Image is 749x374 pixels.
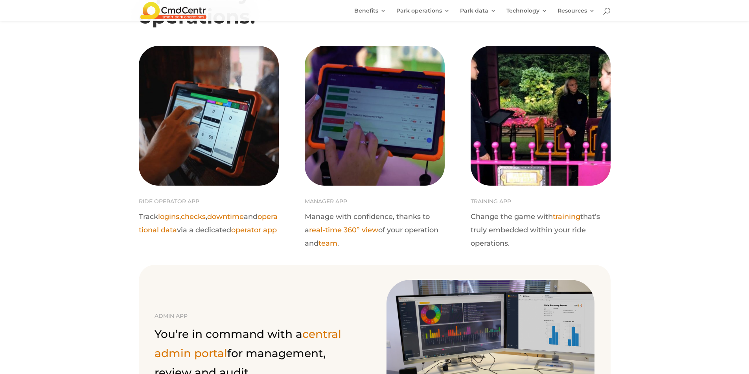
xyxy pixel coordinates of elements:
[139,199,279,208] h3: Ride operator app
[139,212,278,234] a: operational data
[471,46,611,186] img: Training
[471,210,611,250] p: Change the game with that’s truly embedded within your ride operations.
[471,199,611,208] h3: Training app
[140,2,206,19] img: CmdCentr
[139,210,279,237] p: Track , , and via a dedicated
[155,313,363,323] h3: Admin app
[460,8,496,21] a: Park data
[354,8,386,21] a: Benefits
[158,212,179,221] a: logins
[207,212,244,221] a: downtime
[318,239,337,248] a: team
[553,212,580,221] a: training
[231,226,277,234] a: operator app
[305,199,445,208] h3: Manager app
[558,8,595,21] a: Resources
[396,8,450,21] a: Park operations
[181,212,206,221] a: checks
[305,46,445,186] img: hand_on_screen
[305,210,445,250] p: Manage with confidence, thanks to a of your operation and .
[139,46,279,186] img: Tablet 2
[309,226,378,234] a: real-time 360º view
